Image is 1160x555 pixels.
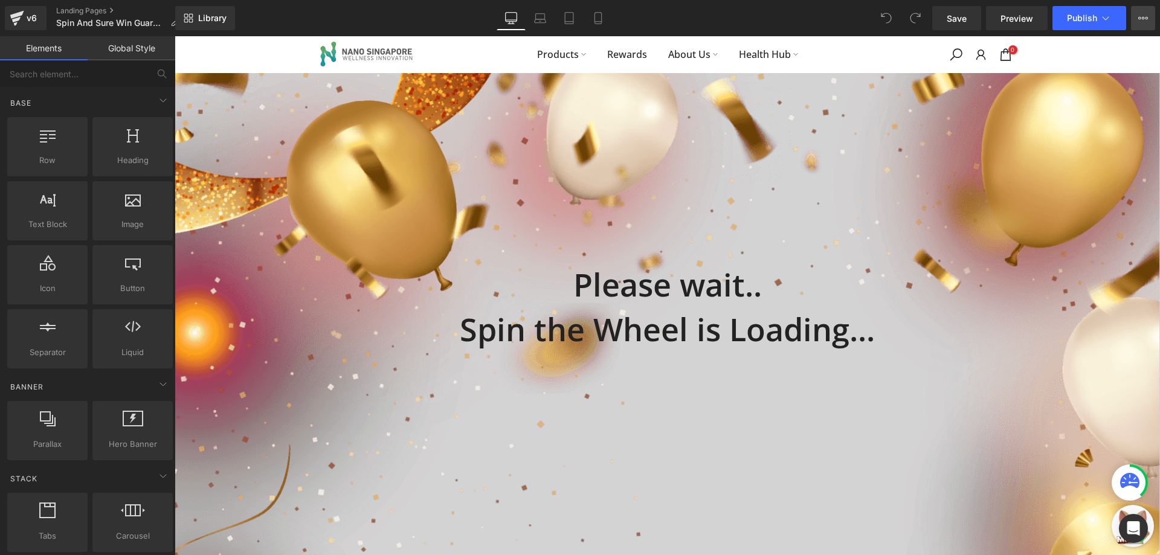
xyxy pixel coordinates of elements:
a: Global Style [88,36,175,60]
span: Carousel [96,530,169,542]
img: message_box [940,472,976,508]
span: Text Block [11,218,84,231]
a: 0 [823,11,839,26]
span: Parallax [11,438,84,451]
a: New Library [175,6,235,30]
a: Health Hub [553,10,634,26]
a: Landing Pages [56,6,188,16]
a: Laptop [526,6,555,30]
span: Spin And Sure Win Guardian [56,18,166,28]
a: About Us [483,10,553,26]
span: Banner [9,381,45,393]
span: Preview [1000,12,1033,25]
a: Preview [986,6,1048,30]
span: Separator [11,346,84,359]
a: Mobile [584,6,613,30]
button: Publish [1052,6,1126,30]
span: Stack [9,473,39,484]
span: Row [11,154,84,167]
span: Liquid [96,346,169,359]
span: Icon [11,282,84,295]
strong: Please wait.. [399,226,587,269]
strong: Spin the Wheel is Loading... [285,271,700,314]
button: Redo [903,6,927,30]
a: Rewards [422,10,483,26]
span: Button [96,282,169,295]
button: More [1131,6,1155,30]
span: Library [198,13,227,24]
button: Undo [874,6,898,30]
span: Tabs [11,530,84,542]
div: v6 [24,10,39,26]
span: Publish [1067,13,1097,23]
span: Hero Banner [96,438,169,451]
div: Open Intercom Messenger [1119,514,1148,543]
span: Heading [96,154,169,167]
a: v6 [5,6,47,30]
span: Save [947,12,967,25]
a: Desktop [497,6,526,30]
a: Tablet [555,6,584,30]
span: Base [9,97,33,109]
span: 0 [834,9,843,18]
a: Products [352,10,422,26]
span: Image [96,218,169,231]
